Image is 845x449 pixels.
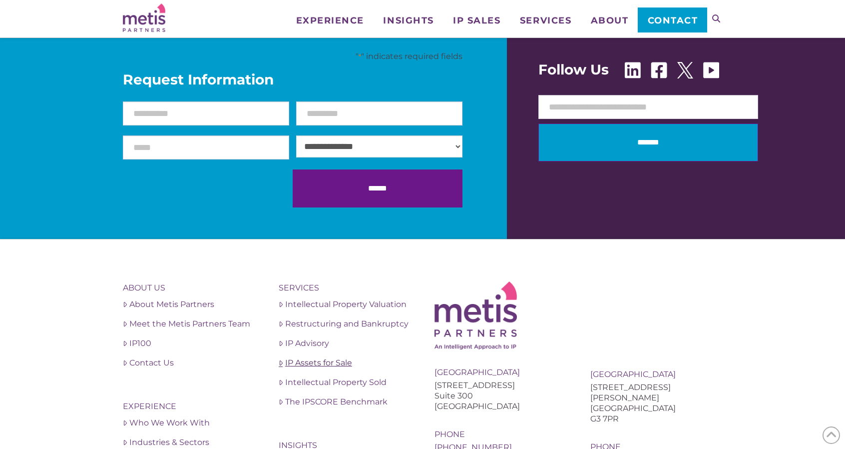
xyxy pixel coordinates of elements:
[823,426,840,444] span: Back to Top
[123,400,255,413] h4: Experience
[123,337,255,349] a: IP100
[625,62,641,78] img: Linkedin
[590,403,722,413] div: [GEOGRAPHIC_DATA]
[434,367,566,377] div: [GEOGRAPHIC_DATA]
[279,337,411,349] a: IP Advisory
[296,16,364,25] span: Experience
[703,62,719,78] img: Youtube
[279,376,411,388] a: Intellectual Property Sold
[279,318,411,330] a: Restructuring and Bankruptcy
[648,16,698,25] span: Contact
[434,380,566,390] div: [STREET_ADDRESS]
[123,357,255,369] a: Contact Us
[279,298,411,310] a: Intellectual Property Valuation
[279,396,411,408] a: The IPSCORE Benchmark
[123,436,255,448] a: Industries & Sectors
[677,62,693,78] img: X
[453,16,500,25] span: IP Sales
[651,62,667,78] img: Facebook
[123,72,462,86] span: Request Information
[123,281,255,294] h4: About Us
[638,7,707,32] a: Contact
[520,16,571,25] span: Services
[383,16,433,25] span: Insights
[591,16,629,25] span: About
[123,318,255,330] a: Meet the Metis Partners Team
[279,281,411,294] h4: Services
[434,281,517,349] img: Metis Logo
[434,401,566,411] div: [GEOGRAPHIC_DATA]
[590,413,722,424] div: G3 7PR
[123,51,462,62] p: " " indicates required fields
[434,429,566,439] div: Phone
[434,390,566,401] div: Suite 300
[279,357,411,369] a: IP Assets for Sale
[538,62,609,76] span: Follow Us
[590,369,722,379] div: [GEOGRAPHIC_DATA]
[123,3,165,32] img: Metis Partners
[123,298,255,310] a: About Metis Partners
[590,382,722,403] div: [STREET_ADDRESS][PERSON_NAME]
[123,417,255,429] a: Who We Work With
[123,169,275,208] iframe: reCAPTCHA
